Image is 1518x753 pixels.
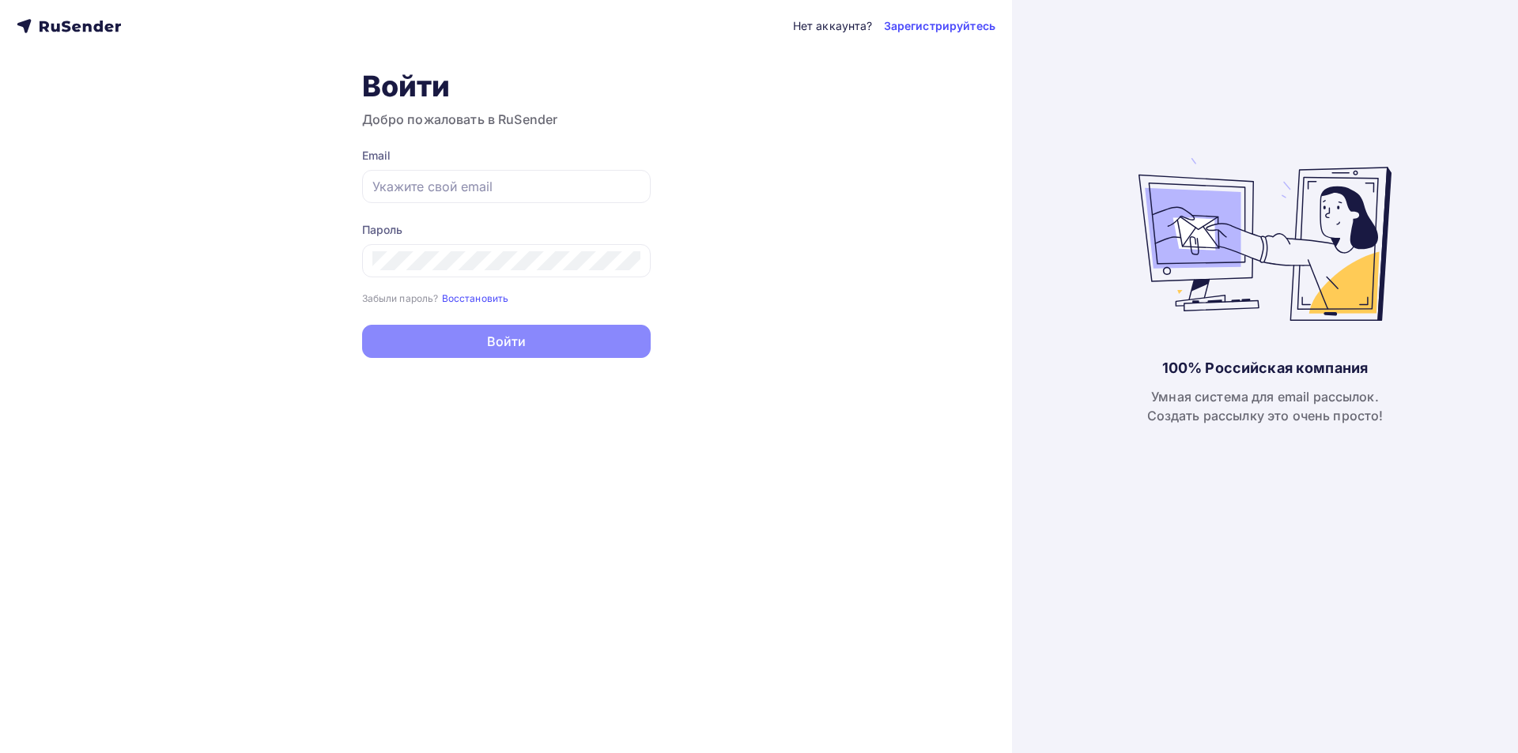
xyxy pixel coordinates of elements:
[362,110,651,129] h3: Добро пожаловать в RuSender
[793,18,873,34] div: Нет аккаунта?
[884,18,995,34] a: Зарегистрируйтесь
[362,292,439,304] small: Забыли пароль?
[362,148,651,164] div: Email
[362,69,651,104] h1: Войти
[1162,359,1368,378] div: 100% Российская компания
[442,291,509,304] a: Восстановить
[362,325,651,358] button: Войти
[372,177,640,196] input: Укажите свой email
[362,222,651,238] div: Пароль
[442,292,509,304] small: Восстановить
[1147,387,1384,425] div: Умная система для email рассылок. Создать рассылку это очень просто!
